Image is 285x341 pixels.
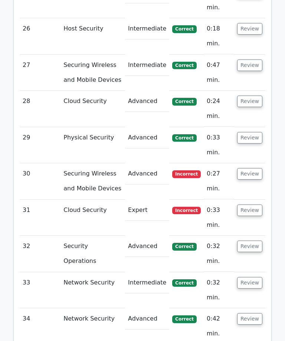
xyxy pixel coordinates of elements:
[172,279,196,287] span: Correct
[125,163,169,184] td: Advanced
[237,59,262,71] button: Review
[60,200,125,236] td: Cloud Security
[237,313,262,325] button: Review
[20,18,60,54] td: 26
[172,62,196,69] span: Correct
[60,127,125,163] td: Physical Security
[237,241,262,252] button: Review
[237,168,262,180] button: Review
[237,23,262,35] button: Review
[237,96,262,107] button: Review
[20,272,60,308] td: 33
[20,200,60,236] td: 31
[20,163,60,199] td: 30
[204,163,234,199] td: 0:27 min.
[125,308,169,329] td: Advanced
[204,91,234,127] td: 0:24 min.
[125,55,169,76] td: Intermediate
[204,200,234,236] td: 0:33 min.
[20,91,60,127] td: 28
[172,134,196,142] span: Correct
[204,55,234,91] td: 0:47 min.
[172,25,196,33] span: Correct
[125,127,169,148] td: Advanced
[172,207,201,214] span: Incorrect
[204,272,234,308] td: 0:32 min.
[204,18,234,54] td: 0:18 min.
[20,236,60,272] td: 32
[204,236,234,272] td: 0:32 min.
[60,163,125,199] td: Securing Wireless and Mobile Devices
[172,315,196,323] span: Correct
[172,243,196,250] span: Correct
[237,277,262,289] button: Review
[172,170,201,178] span: Incorrect
[237,132,262,144] button: Review
[172,98,196,105] span: Correct
[60,18,125,54] td: Host Security
[60,91,125,127] td: Cloud Security
[204,127,234,163] td: 0:33 min.
[125,18,169,39] td: Intermediate
[125,272,169,293] td: Intermediate
[60,55,125,91] td: Securing Wireless and Mobile Devices
[237,205,262,216] button: Review
[125,200,169,221] td: Expert
[60,272,125,308] td: Network Security
[20,127,60,163] td: 29
[20,55,60,91] td: 27
[125,91,169,112] td: Advanced
[60,236,125,272] td: Security Operations
[125,236,169,257] td: Advanced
